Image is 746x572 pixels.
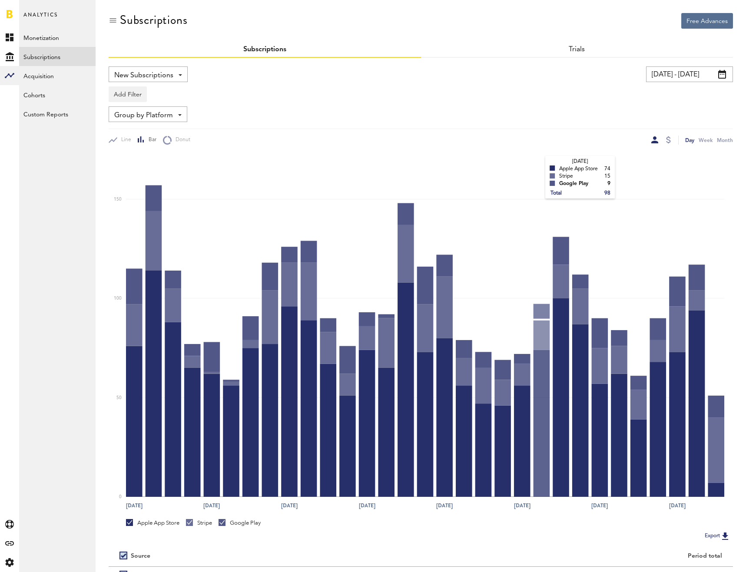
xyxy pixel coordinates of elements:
img: Export [720,531,730,541]
span: New Subscriptions [114,68,173,83]
text: [DATE] [669,502,686,509]
text: 100 [114,296,122,301]
span: Donut [172,136,190,144]
text: 50 [116,396,122,400]
div: Subscriptions [120,13,187,27]
a: Subscriptions [243,46,286,53]
text: [DATE] [514,502,530,509]
a: Trials [569,46,585,53]
a: Acquisition [19,66,96,85]
div: Google Play [219,519,261,527]
button: Export [702,530,733,542]
span: Line [117,136,131,144]
a: Custom Reports [19,104,96,123]
div: Stripe [186,519,212,527]
div: Day [685,136,694,145]
button: Free Advances [681,13,733,29]
text: [DATE] [126,502,143,509]
span: Bar [145,136,156,144]
a: Cohorts [19,85,96,104]
text: [DATE] [436,502,453,509]
text: 150 [114,197,122,202]
text: [DATE] [591,502,608,509]
div: Apple App Store [126,519,179,527]
div: Month [717,136,733,145]
div: Period total [432,552,723,560]
button: Add Filter [109,86,147,102]
text: [DATE] [281,502,298,509]
span: Analytics [23,10,58,28]
div: Week [699,136,713,145]
text: [DATE] [358,502,375,509]
iframe: Opens a widget where you can find more information [678,546,737,568]
a: Subscriptions [19,47,96,66]
div: Source [131,552,150,560]
a: Monetization [19,28,96,47]
text: 0 [119,495,122,499]
text: [DATE] [203,502,220,509]
span: Group by Platform [114,108,173,123]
